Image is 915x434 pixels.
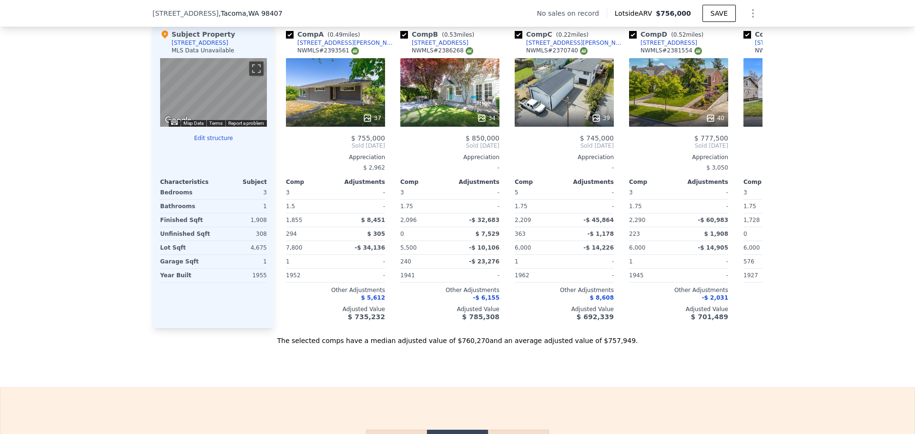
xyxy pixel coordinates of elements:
[629,200,677,213] div: 1.75
[691,313,728,321] span: $ 701,489
[215,227,267,241] div: 308
[152,328,762,345] div: The selected comps have a median adjusted value of $760,270 and an average adjusted value of $757...
[452,200,499,213] div: -
[537,9,607,18] div: No sales on record
[219,9,283,18] span: , Tacoma
[160,186,212,199] div: Bedrooms
[361,217,385,223] span: $ 8,451
[566,200,614,213] div: -
[640,47,702,55] div: NWMLS # 2381554
[469,217,499,223] span: -$ 32,683
[363,164,385,171] span: $ 2,962
[566,255,614,268] div: -
[515,153,614,161] div: Appreciation
[515,178,564,186] div: Comp
[297,47,359,55] div: NWMLS # 2393561
[640,39,697,47] div: [STREET_ADDRESS]
[667,31,707,38] span: ( miles)
[438,31,478,38] span: ( miles)
[286,258,290,265] span: 1
[400,189,404,196] span: 3
[469,258,499,265] span: -$ 23,276
[400,153,499,161] div: Appreciation
[590,294,614,301] span: $ 8,608
[171,121,178,125] button: Keyboard shortcuts
[351,47,359,55] img: NWMLS Logo
[286,142,385,150] span: Sold [DATE]
[580,47,588,55] img: NWMLS Logo
[215,200,267,213] div: 1
[743,305,843,313] div: Adjusted Value
[698,244,728,251] span: -$ 14,905
[228,121,264,126] a: Report a problem
[249,61,264,76] button: Toggle fullscreen view
[526,39,625,47] div: [STREET_ADDRESS][PERSON_NAME]
[160,227,212,241] div: Unfinished Sqft
[515,244,531,251] span: 6,000
[215,255,267,268] div: 1
[552,31,592,38] span: ( miles)
[337,255,385,268] div: -
[215,186,267,199] div: 3
[400,269,448,282] div: 1941
[246,10,283,17] span: , WA 98407
[656,10,691,17] span: $756,000
[351,134,385,142] span: $ 755,000
[743,269,791,282] div: 1927
[444,31,457,38] span: 0.53
[213,178,267,186] div: Subject
[160,58,267,127] div: Map
[629,189,633,196] span: 3
[515,269,562,282] div: 1962
[469,244,499,251] span: -$ 10,106
[452,269,499,282] div: -
[462,313,499,321] span: $ 785,308
[412,47,473,55] div: NWMLS # 2386268
[209,121,223,126] a: Terms (opens in new tab)
[367,231,385,237] span: $ 305
[215,241,267,254] div: 4,675
[515,142,614,150] span: Sold [DATE]
[160,200,212,213] div: Bathrooms
[400,305,499,313] div: Adjusted Value
[743,217,760,223] span: 1,728
[515,258,518,265] span: 1
[681,255,728,268] div: -
[743,153,843,161] div: Appreciation
[694,134,728,142] span: $ 777,500
[163,114,194,127] a: Open this area in Google Maps (opens a new window)
[286,189,290,196] span: 3
[466,47,473,55] img: NWMLS Logo
[337,200,385,213] div: -
[577,313,614,321] span: $ 692,339
[160,269,212,282] div: Year Built
[286,286,385,294] div: Other Adjustments
[526,47,588,55] div: NWMLS # 2370740
[629,142,728,150] span: Sold [DATE]
[743,39,854,47] a: [STREET_ADDRESS][PERSON_NAME]
[477,113,496,123] div: 34
[286,269,334,282] div: 1952
[160,255,212,268] div: Garage Sqft
[515,39,625,47] a: [STREET_ADDRESS][PERSON_NAME]
[172,47,234,54] div: MLS Data Unavailable
[335,178,385,186] div: Adjustments
[286,153,385,161] div: Appreciation
[215,269,267,282] div: 1955
[330,31,343,38] span: 0.49
[629,244,645,251] span: 6,000
[566,269,614,282] div: -
[297,39,396,47] div: [STREET_ADDRESS][PERSON_NAME]
[558,31,571,38] span: 0.22
[629,305,728,313] div: Adjusted Value
[591,113,610,123] div: 39
[286,244,302,251] span: 7,800
[160,178,213,186] div: Characteristics
[755,47,816,55] div: NWMLS # 2321596
[706,113,724,123] div: 40
[337,186,385,199] div: -
[629,30,707,39] div: Comp D
[400,142,499,150] span: Sold [DATE]
[160,241,212,254] div: Lot Sqft
[515,231,526,237] span: 363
